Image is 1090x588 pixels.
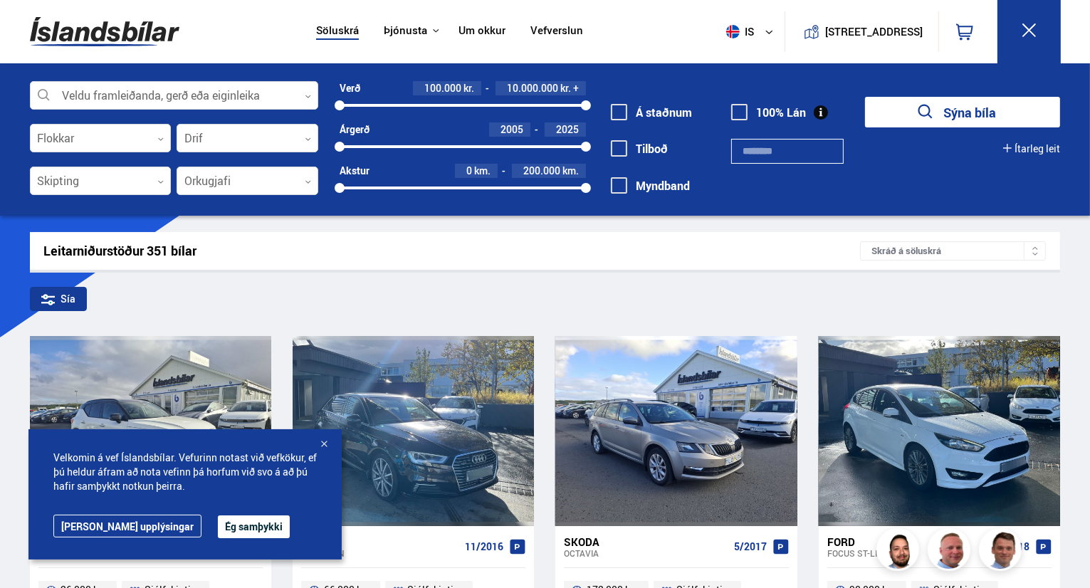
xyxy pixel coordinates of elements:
div: Skráð á söluskrá [860,241,1046,261]
label: Á staðnum [611,106,692,119]
div: A3 E-TRON [301,548,459,558]
a: Vefverslun [530,24,583,39]
span: kr. [463,83,474,94]
span: 2005 [501,122,523,136]
span: + [573,83,579,94]
span: 2025 [556,122,579,136]
span: 11/2016 [465,541,503,552]
a: [STREET_ADDRESS] [792,11,931,52]
div: Árgerð [340,124,370,135]
label: Myndband [611,179,690,192]
span: 0 [466,164,472,177]
div: Skoda [564,535,728,548]
div: Akstur [340,165,370,177]
img: svg+xml;base64,PHN2ZyB4bWxucz0iaHR0cDovL3d3dy53My5vcmcvMjAwMC9zdmciIHdpZHRoPSI1MTIiIGhlaWdodD0iNT... [726,25,740,38]
div: Leitarniðurstöður 351 bílar [44,243,861,258]
span: km. [474,165,491,177]
span: is [720,25,756,38]
img: FbJEzSuNWCJXmdc-.webp [981,530,1024,573]
a: [PERSON_NAME] upplýsingar [53,515,201,537]
button: Sýna bíla [865,97,1060,127]
button: [STREET_ADDRESS] [831,26,918,38]
span: 100.000 [424,81,461,95]
div: Sía [30,287,87,311]
button: is [720,11,785,53]
span: 10.000.000 [507,81,558,95]
label: 100% Lán [731,106,806,119]
div: Verð [340,83,360,94]
img: G0Ugv5HjCgRt.svg [30,9,179,55]
img: siFngHWaQ9KaOqBr.png [930,530,973,573]
a: Söluskrá [316,24,359,39]
span: Velkomin á vef Íslandsbílar. Vefurinn notast við vefkökur, ef þú heldur áfram að nota vefinn þá h... [53,451,317,493]
button: Opna LiveChat spjallviðmót [11,6,54,48]
div: Octavia [564,548,728,558]
span: km. [562,165,579,177]
button: Ég samþykki [218,515,290,538]
a: Um okkur [458,24,505,39]
label: Tilboð [611,142,668,155]
button: Þjónusta [384,24,427,38]
button: Ítarleg leit [1003,143,1060,154]
span: kr. [560,83,571,94]
div: Focus ST-LINE [827,548,991,558]
div: Ford [827,535,991,548]
div: Audi [301,535,459,548]
span: 5/2017 [734,541,767,552]
img: nhp88E3Fdnt1Opn2.png [879,530,921,573]
span: 200.000 [523,164,560,177]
